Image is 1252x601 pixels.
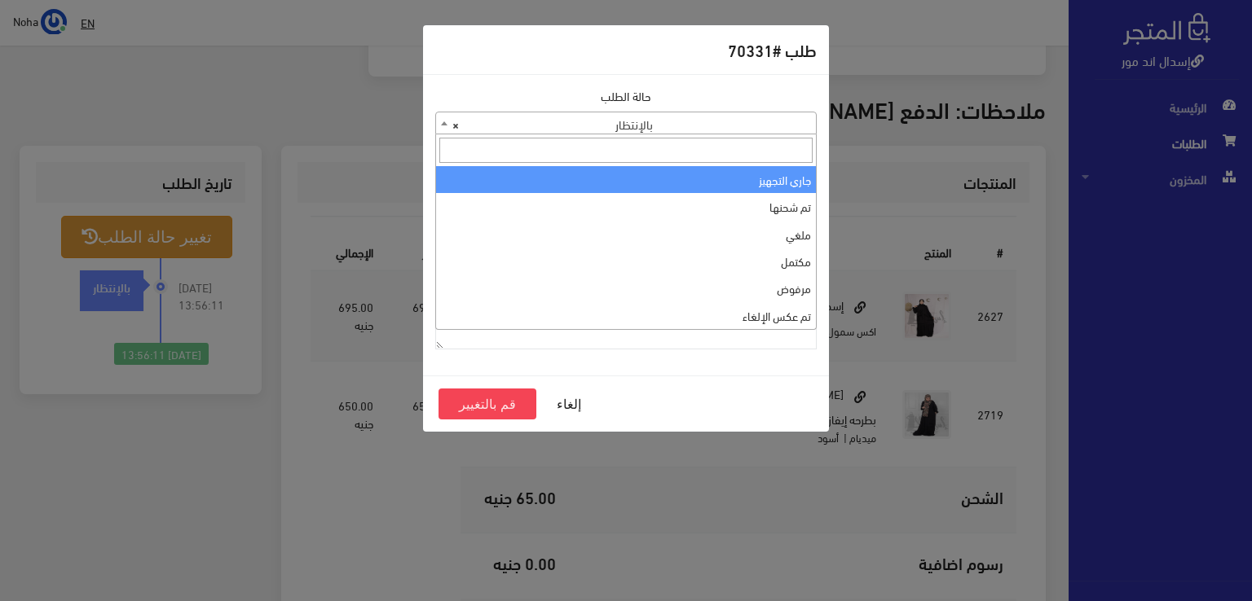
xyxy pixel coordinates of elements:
li: تم عكس الإلغاء [436,302,816,329]
li: مكتمل [436,248,816,274]
button: إلغاء [536,388,602,419]
iframe: Drift Widget Chat Controller [20,489,82,551]
span: × [452,112,459,135]
label: حالة الطلب [601,87,651,105]
li: مرفوض [436,274,816,301]
h5: طلب #70331 [728,37,817,62]
li: ملغي [436,221,816,248]
span: بالإنتظار [435,112,817,134]
li: جاري التجهيز [436,166,816,193]
button: قم بالتغيير [439,388,536,419]
span: بالإنتظار [436,112,816,135]
li: تم شحنها [436,193,816,220]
